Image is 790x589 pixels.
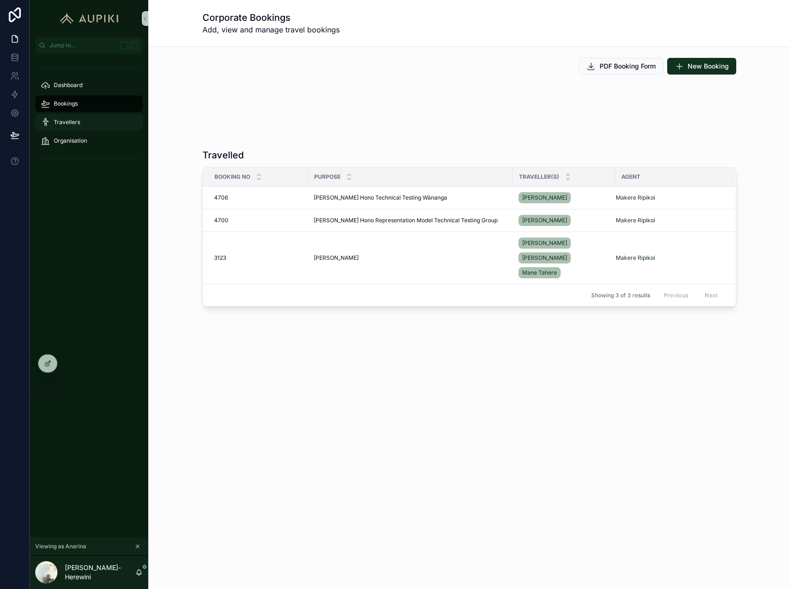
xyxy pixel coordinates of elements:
[314,254,507,262] a: [PERSON_NAME]
[54,137,87,144] span: Organisation
[314,173,341,181] span: Purpose
[202,24,340,35] span: Add, view and manage travel bookings
[519,173,559,181] span: Traveller(s)
[522,254,567,262] span: [PERSON_NAME]
[522,217,567,224] span: [PERSON_NAME]
[214,254,226,262] span: 3123
[522,269,557,276] span: Mane Tahere
[314,194,447,201] span: [PERSON_NAME] Hono Technical Testing Wānanga
[314,217,498,224] span: [PERSON_NAME] Hono Representation Model Technical Testing Group
[314,254,359,262] span: [PERSON_NAME]
[214,217,228,224] span: 4700
[54,81,82,89] span: Dashboard
[522,194,567,201] span: [PERSON_NAME]
[30,54,148,178] div: scrollable content
[54,100,78,107] span: Bookings
[518,236,610,280] a: [PERSON_NAME][PERSON_NAME]Mane Tahere
[688,62,729,71] span: New Booking
[616,254,724,262] a: Makere Ripikoi
[214,217,303,224] a: 4700
[591,292,650,299] span: Showing 3 of 3 results
[54,119,80,126] span: Travellers
[600,62,656,71] span: PDF Booking Form
[579,58,664,75] button: PDF Booking Form
[314,217,507,224] a: [PERSON_NAME] Hono Representation Model Technical Testing Group
[215,173,250,181] span: Booking No
[616,254,655,262] a: Makere Ripikoi
[621,173,640,181] span: Agent
[202,11,340,24] h1: Corporate Bookings
[518,267,561,278] a: Mane Tahere
[214,194,303,201] a: 4706
[518,190,610,205] a: [PERSON_NAME]
[616,194,655,201] a: Makere Ripikoi
[35,543,86,550] span: Viewing as Anarina
[214,194,228,201] span: 4706
[616,217,724,224] a: Makere Ripikoi
[35,95,143,112] a: Bookings
[518,238,571,249] a: [PERSON_NAME]
[667,58,736,75] button: New Booking
[35,77,143,94] a: Dashboard
[56,11,123,26] img: App logo
[522,239,567,247] span: [PERSON_NAME]
[50,42,116,49] span: Jump to...
[35,37,143,54] button: Jump to...K
[518,215,571,226] a: [PERSON_NAME]
[616,217,655,224] a: Makere Ripikoi
[202,149,244,162] h1: Travelled
[35,132,143,149] a: Organisation
[35,114,143,131] a: Travellers
[518,213,610,228] a: [PERSON_NAME]
[214,254,303,262] a: 3123
[518,252,571,263] a: [PERSON_NAME]
[314,194,507,201] a: [PERSON_NAME] Hono Technical Testing Wānanga
[518,192,571,203] a: [PERSON_NAME]
[65,563,135,582] p: [PERSON_NAME]-Herewini
[616,194,724,201] a: Makere Ripikoi
[131,42,138,49] span: K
